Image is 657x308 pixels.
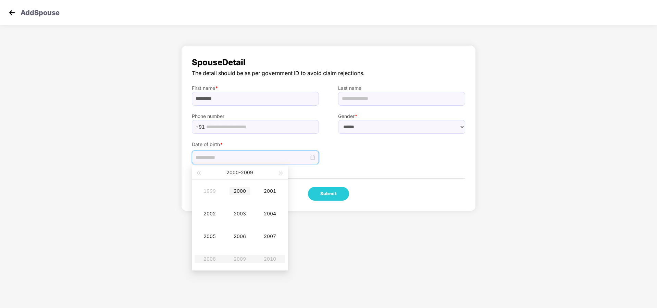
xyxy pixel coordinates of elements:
[21,8,60,16] p: Add Spouse
[225,180,255,202] td: 2000
[308,187,349,201] button: Submit
[338,112,465,120] label: Gender
[230,210,250,218] div: 2003
[199,232,220,240] div: 2005
[195,225,225,248] td: 2005
[192,56,465,69] span: Spouse Detail
[195,180,225,202] td: 1999
[226,166,253,179] button: 2000-2009
[260,210,280,218] div: 2004
[196,122,205,132] span: +91
[230,232,250,240] div: 2006
[230,187,250,195] div: 2000
[338,84,465,92] label: Last name
[255,202,285,225] td: 2004
[199,187,220,195] div: 1999
[255,180,285,202] td: 2001
[199,210,220,218] div: 2002
[192,112,319,120] label: Phone number
[225,225,255,248] td: 2006
[192,141,319,148] label: Date of birth
[260,232,280,240] div: 2007
[195,202,225,225] td: 2002
[260,187,280,195] div: 2001
[192,69,465,78] span: The detail should be as per government ID to avoid claim rejections.
[7,8,17,18] img: svg+xml;base64,PHN2ZyB4bWxucz0iaHR0cDovL3d3dy53My5vcmcvMjAwMC9zdmciIHdpZHRoPSIzMCIgaGVpZ2h0PSIzMC...
[192,84,319,92] label: First name
[225,202,255,225] td: 2003
[255,225,285,248] td: 2007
